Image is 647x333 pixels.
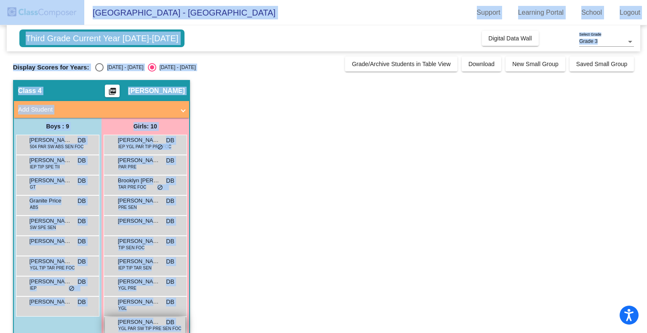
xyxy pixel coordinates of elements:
[78,298,86,306] span: DB
[30,285,37,291] span: IEP
[118,265,152,271] span: IEP TIP TAR SEN
[69,285,75,292] span: do_not_disturb_alt
[579,38,597,44] span: Grade 3
[157,184,163,191] span: do_not_disturb_alt
[78,277,86,286] span: DB
[118,285,136,291] span: YGL PRE
[78,136,86,145] span: DB
[482,31,539,46] button: Digital Data Wall
[157,144,163,151] span: do_not_disturb_alt
[29,156,72,165] span: [PERSON_NAME]
[30,224,56,231] span: SW SPE SEN
[118,305,127,312] span: YGL
[29,277,72,286] span: [PERSON_NAME]
[30,144,84,150] span: 504 PAR SW ABS SEN FOC
[613,6,647,19] a: Logout
[29,197,72,205] span: Granite Price
[468,61,495,67] span: Download
[118,144,171,150] span: IEP YGL PAR TIP PRE FOC
[78,197,86,205] span: DB
[352,61,451,67] span: Grade/Archive Students in Table View
[105,85,120,97] button: Print Students Details
[118,156,160,165] span: [PERSON_NAME]
[78,237,86,246] span: DB
[18,87,42,95] span: Class 4
[118,257,160,266] span: [PERSON_NAME]
[104,64,143,71] div: [DATE] - [DATE]
[29,257,72,266] span: [PERSON_NAME]
[166,237,174,246] span: DB
[512,61,559,67] span: New Small Group
[18,105,175,115] mat-panel-title: Add Student
[470,6,507,19] a: Support
[95,63,195,72] mat-radio-group: Select an option
[78,176,86,185] span: DB
[29,237,72,245] span: [PERSON_NAME]
[128,87,184,95] span: [PERSON_NAME]
[575,6,609,19] a: School
[505,56,565,72] button: New Small Group
[118,237,160,245] span: [PERSON_NAME]
[19,29,185,47] span: Third Grade Current Year [DATE]-[DATE]
[511,6,571,19] a: Learning Portal
[78,217,86,226] span: DB
[118,277,160,286] span: [PERSON_NAME]
[118,176,160,185] span: Brooklyn [PERSON_NAME]
[29,136,72,144] span: [PERSON_NAME]
[166,257,174,266] span: DB
[166,318,174,327] span: DB
[118,136,160,144] span: [PERSON_NAME]
[102,118,189,135] div: Girls: 10
[118,184,146,190] span: TAR PRE FOC
[118,164,136,170] span: PAR PRE
[166,136,174,145] span: DB
[30,204,38,210] span: ABS
[118,298,160,306] span: [PERSON_NAME]
[156,64,196,71] div: [DATE] - [DATE]
[30,184,36,190] span: GT
[576,61,627,67] span: Saved Small Group
[118,204,137,210] span: PRE SEN
[489,35,532,42] span: Digital Data Wall
[166,217,174,226] span: DB
[166,277,174,286] span: DB
[166,298,174,306] span: DB
[118,197,160,205] span: [PERSON_NAME]
[78,257,86,266] span: DB
[462,56,501,72] button: Download
[30,265,75,271] span: YGL TIP TAR PRE FOC
[14,101,189,118] mat-expansion-panel-header: Add Student
[166,197,174,205] span: DB
[13,64,89,71] span: Display Scores for Years:
[14,118,102,135] div: Boys : 9
[345,56,457,72] button: Grade/Archive Students in Table View
[29,298,72,306] span: [PERSON_NAME]
[30,164,60,170] span: IEP TIP SPE TII
[118,245,145,251] span: TIP SEN FOC
[29,176,72,185] span: [PERSON_NAME] [PERSON_NAME]
[166,176,174,185] span: DB
[29,217,72,225] span: [PERSON_NAME]
[118,217,160,225] span: [PERSON_NAME]
[84,6,275,19] span: [GEOGRAPHIC_DATA] - [GEOGRAPHIC_DATA]
[569,56,634,72] button: Saved Small Group
[166,156,174,165] span: DB
[118,325,182,332] span: YGL PAR SW TIP PRE SEN FOC
[107,87,118,99] mat-icon: picture_as_pdf
[118,318,160,326] span: [PERSON_NAME]
[78,156,86,165] span: DB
